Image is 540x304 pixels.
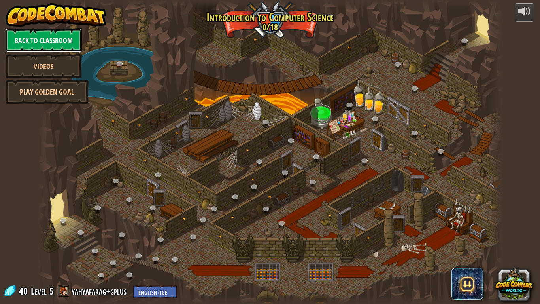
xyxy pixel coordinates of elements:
[6,80,89,104] a: Play Golden Goal
[6,28,82,52] a: Back to Classroom
[6,3,107,27] img: CodeCombat - Learn how to code by playing a game
[19,285,30,297] span: 40
[72,285,129,297] a: yahyafarag+gplus
[31,285,47,298] span: Level
[6,54,82,78] a: Videos
[49,285,54,297] span: 5
[515,3,534,22] button: Adjust volume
